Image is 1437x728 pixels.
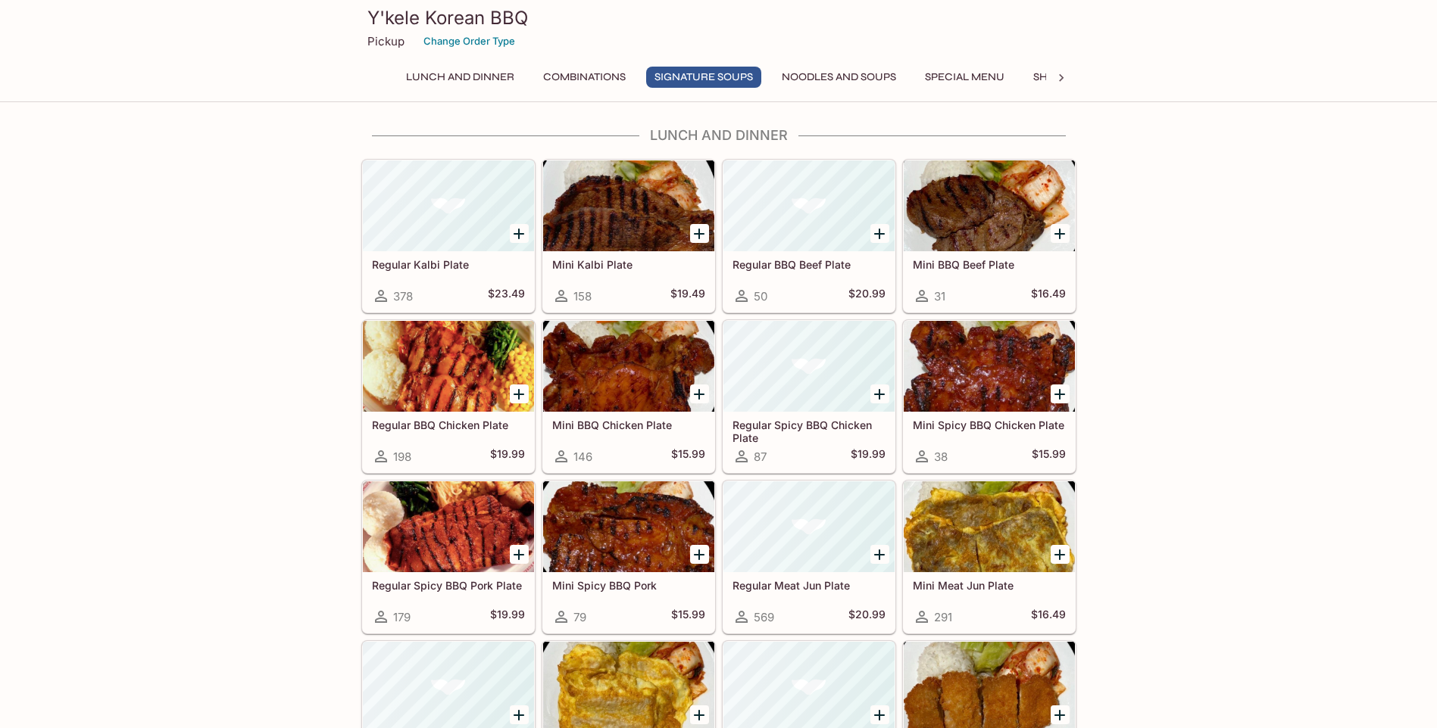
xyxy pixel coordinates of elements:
[573,610,586,624] span: 79
[934,289,945,303] span: 31
[510,224,529,243] button: Add Regular Kalbi Plate
[690,384,709,403] button: Add Mini BBQ Chicken Plate
[904,160,1075,251] div: Mini BBQ Beef Plate
[1051,545,1070,564] button: Add Mini Meat Jun Plate
[934,610,952,624] span: 291
[510,384,529,403] button: Add Regular BBQ Chicken Plate
[362,160,535,313] a: Regular Kalbi Plate378$23.49
[903,481,1076,633] a: Mini Meat Jun Plate291$16.49
[552,258,705,271] h5: Mini Kalbi Plate
[393,610,411,624] span: 179
[535,67,634,88] button: Combinations
[363,481,534,572] div: Regular Spicy BBQ Pork Plate
[723,481,895,633] a: Regular Meat Jun Plate569$20.99
[917,67,1013,88] button: Special Menu
[870,384,889,403] button: Add Regular Spicy BBQ Chicken Plate
[1051,224,1070,243] button: Add Mini BBQ Beef Plate
[690,224,709,243] button: Add Mini Kalbi Plate
[363,160,534,251] div: Regular Kalbi Plate
[671,447,705,465] h5: $15.99
[733,579,886,592] h5: Regular Meat Jun Plate
[870,224,889,243] button: Add Regular BBQ Beef Plate
[773,67,904,88] button: Noodles and Soups
[870,705,889,724] button: Add Regular Chicken Katsu Plate
[1051,705,1070,724] button: Add Mini Chicken Katsu Plate
[913,579,1066,592] h5: Mini Meat Jun Plate
[417,30,522,53] button: Change Order Type
[754,610,774,624] span: 569
[372,579,525,592] h5: Regular Spicy BBQ Pork Plate
[1031,287,1066,305] h5: $16.49
[398,67,523,88] button: Lunch and Dinner
[372,418,525,431] h5: Regular BBQ Chicken Plate
[510,545,529,564] button: Add Regular Spicy BBQ Pork Plate
[913,258,1066,271] h5: Mini BBQ Beef Plate
[913,418,1066,431] h5: Mini Spicy BBQ Chicken Plate
[646,67,761,88] button: Signature Soups
[490,447,525,465] h5: $19.99
[904,321,1075,412] div: Mini Spicy BBQ Chicken Plate
[903,320,1076,473] a: Mini Spicy BBQ Chicken Plate38$15.99
[510,705,529,724] button: Add Regular Fish Jun Plate
[848,287,886,305] h5: $20.99
[903,160,1076,313] a: Mini BBQ Beef Plate31$16.49
[723,321,895,412] div: Regular Spicy BBQ Chicken Plate
[573,289,592,303] span: 158
[573,450,592,464] span: 146
[363,321,534,412] div: Regular BBQ Chicken Plate
[754,289,767,303] span: 50
[367,6,1070,30] h3: Y'kele Korean BBQ
[1032,447,1066,465] h5: $15.99
[733,418,886,443] h5: Regular Spicy BBQ Chicken Plate
[848,608,886,626] h5: $20.99
[552,579,705,592] h5: Mini Spicy BBQ Pork
[543,160,714,251] div: Mini Kalbi Plate
[754,450,767,464] span: 87
[362,320,535,473] a: Regular BBQ Chicken Plate198$19.99
[543,481,714,572] div: Mini Spicy BBQ Pork
[690,545,709,564] button: Add Mini Spicy BBQ Pork
[542,481,715,633] a: Mini Spicy BBQ Pork79$15.99
[904,481,1075,572] div: Mini Meat Jun Plate
[723,160,895,313] a: Regular BBQ Beef Plate50$20.99
[671,608,705,626] h5: $15.99
[543,321,714,412] div: Mini BBQ Chicken Plate
[723,320,895,473] a: Regular Spicy BBQ Chicken Plate87$19.99
[362,481,535,633] a: Regular Spicy BBQ Pork Plate179$19.99
[361,127,1076,144] h4: Lunch and Dinner
[690,705,709,724] button: Add Mini Fish Jun Plate
[733,258,886,271] h5: Regular BBQ Beef Plate
[367,34,405,48] p: Pickup
[723,481,895,572] div: Regular Meat Jun Plate
[372,258,525,271] h5: Regular Kalbi Plate
[1025,67,1133,88] button: Shrimp Combos
[393,450,411,464] span: 198
[1051,384,1070,403] button: Add Mini Spicy BBQ Chicken Plate
[393,289,413,303] span: 378
[490,608,525,626] h5: $19.99
[552,418,705,431] h5: Mini BBQ Chicken Plate
[542,320,715,473] a: Mini BBQ Chicken Plate146$15.99
[851,447,886,465] h5: $19.99
[542,160,715,313] a: Mini Kalbi Plate158$19.49
[1031,608,1066,626] h5: $16.49
[934,450,948,464] span: 38
[488,287,525,305] h5: $23.49
[723,160,895,251] div: Regular BBQ Beef Plate
[670,287,705,305] h5: $19.49
[870,545,889,564] button: Add Regular Meat Jun Plate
